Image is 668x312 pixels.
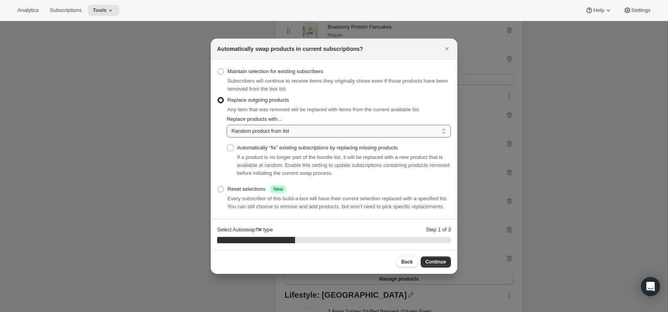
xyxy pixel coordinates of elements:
span: Automatically “fix” existing subscriptions by replacing missing products [237,145,398,151]
span: Help [593,7,604,14]
span: Tools [93,7,107,14]
button: Close [441,43,452,54]
button: Continue [421,256,451,267]
span: Maintain selection for existing subscribers [227,68,323,74]
span: New [273,186,283,192]
span: Continue [425,259,446,265]
div: Open Intercom Messenger [641,277,660,296]
button: Back [396,256,417,267]
span: Replace products with... [227,116,282,122]
h2: Automatically swap products in current subscriptions? [217,45,363,53]
span: Settings [631,7,651,14]
p: Select Autoswap™️ type [217,226,273,234]
button: Subscriptions [45,5,86,16]
span: Subscribers will continue to receive items they originally chose even if those products have been... [227,78,448,92]
div: Reset selections [227,185,286,193]
span: Any item that was removed will be replaced with items from the current available list. [227,107,420,112]
button: Tools [88,5,119,16]
span: Subscriptions [50,7,82,14]
span: Analytics [17,7,39,14]
span: Back [401,259,413,265]
span: Replace outgoing products [227,97,289,103]
span: If a product is no longer part of the bundle list, it will be replaced with a new product that is... [237,154,450,176]
span: Every subscriber of this build-a-box will have their current selection replaced with a specified ... [227,196,447,209]
button: Help [581,5,617,16]
button: Settings [619,5,655,16]
p: Step 1 of 3 [426,226,451,234]
button: Analytics [13,5,43,16]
